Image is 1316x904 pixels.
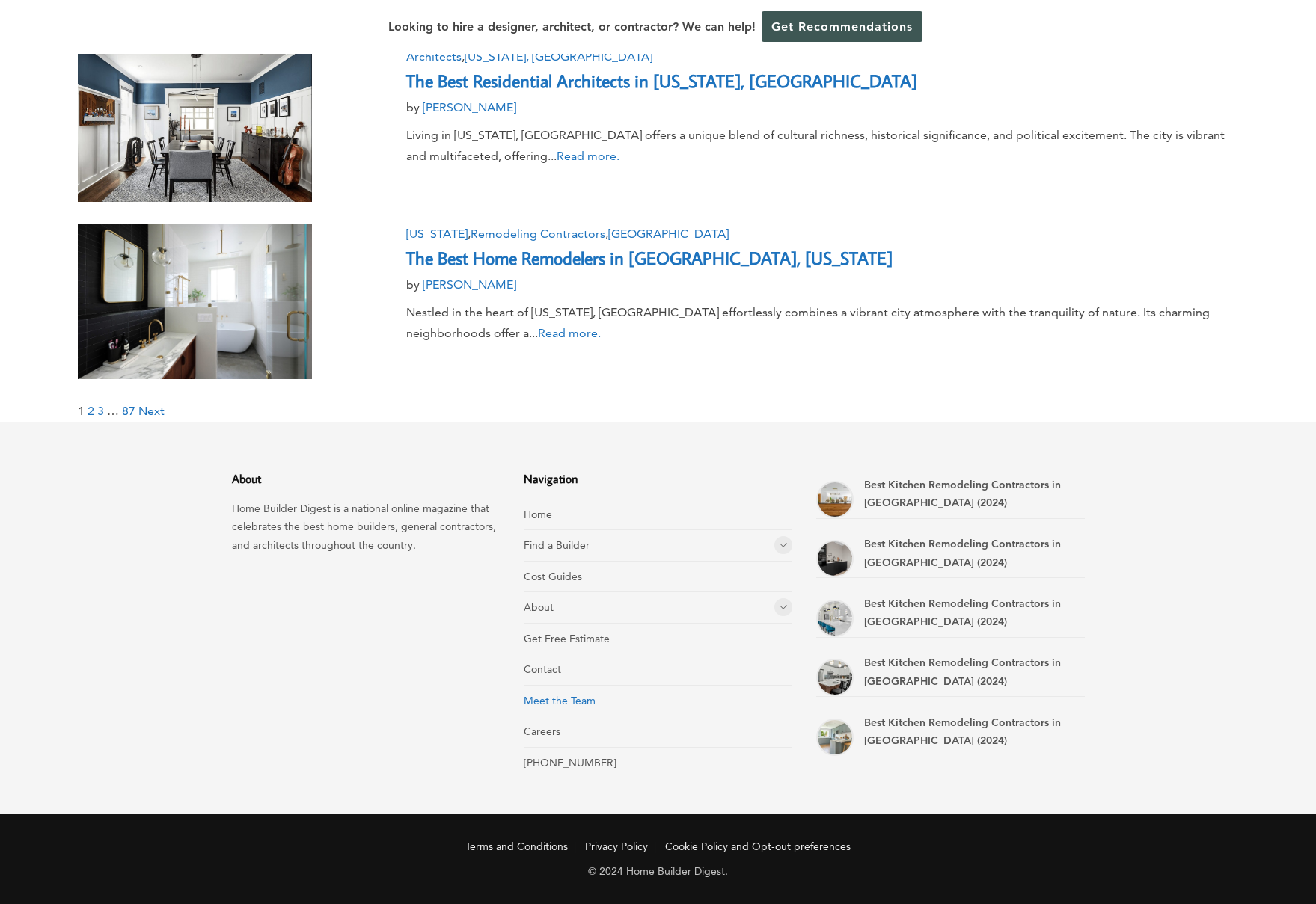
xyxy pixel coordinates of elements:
a: The Best Residential Architects in [US_STATE], [GEOGRAPHIC_DATA] [406,69,917,92]
a: [PERSON_NAME] [423,277,516,292]
a: Best Kitchen Remodeling Contractors in Boca Raton (2024) [816,659,854,696]
a: Architects [406,49,462,64]
div: Nestled in the heart of [US_STATE], [GEOGRAPHIC_DATA] effortlessly combines a vibrant city atmosp... [406,302,1238,344]
a: Best Kitchen Remodeling Contractors in [GEOGRAPHIC_DATA] (2024) [864,656,1061,688]
a: Next [138,404,165,418]
a: Best Kitchen Remodeling Contractors in [GEOGRAPHIC_DATA] (2024) [864,537,1061,569]
a: Privacy Policy [585,840,648,853]
span: by [406,100,516,114]
a: Contact [524,662,561,676]
a: [PHONE_NUMBER] [524,756,616,769]
p: Home Builder Digest is a national online magazine that celebrates the best home builders, general... [232,499,501,555]
span: 1 [78,404,85,418]
a: 2 [88,404,94,418]
a: Best Kitchen Remodeling Contractors in Coral Gables (2024) [816,600,854,637]
a: Get Recommendations [762,11,922,42]
span: , , [406,227,729,241]
a: Cookie Policy and Opt-out preferences [665,840,851,853]
a: Careers [524,725,560,738]
a: Get Free Estimate [524,632,610,645]
a: Read more. [557,149,619,163]
a: Best Kitchen Remodeling Contractors in Miami Beach (2024) [816,719,854,756]
span: , [406,49,652,64]
span: … [107,404,119,418]
a: 3 [97,404,104,418]
a: Find a Builder [524,538,590,552]
a: Best Kitchen Remodeling Contractors in [GEOGRAPHIC_DATA] (2024) [864,716,1061,748]
a: Terms and Conditions [465,840,568,853]
a: Best Kitchen Remodeling Contractors in [GEOGRAPHIC_DATA] (2024) [864,478,1061,510]
a: Read more. [538,326,601,340]
a: The Best Home Remodelers in [GEOGRAPHIC_DATA], [US_STATE] [406,246,893,269]
a: Best Kitchen Remodeling Contractors in [GEOGRAPHIC_DATA] (2024) [864,597,1061,629]
a: Cost Guides [524,570,582,583]
a: Best Kitchen Remodeling Contractors in Doral (2024) [816,481,854,518]
a: About [524,600,554,614]
a: 87 [122,404,135,418]
a: Meet the Team [524,694,596,707]
p: © 2024 Home Builder Digest. [24,862,1292,881]
a: Remodeling Contractors [471,227,605,241]
a: [US_STATE], [GEOGRAPHIC_DATA] [465,49,652,64]
span: by [406,277,516,292]
a: Home [524,508,552,521]
h3: Navigation [524,470,792,488]
a: [US_STATE] [406,227,468,241]
a: [PERSON_NAME] [423,100,516,114]
a: [GEOGRAPHIC_DATA] [608,227,729,241]
h3: About [232,470,501,488]
div: Living in [US_STATE], [GEOGRAPHIC_DATA] offers a unique blend of cultural richness, historical si... [406,125,1238,167]
a: Best Kitchen Remodeling Contractors in Plantation (2024) [816,540,854,577]
nav: Posts pagination [78,401,1238,422]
